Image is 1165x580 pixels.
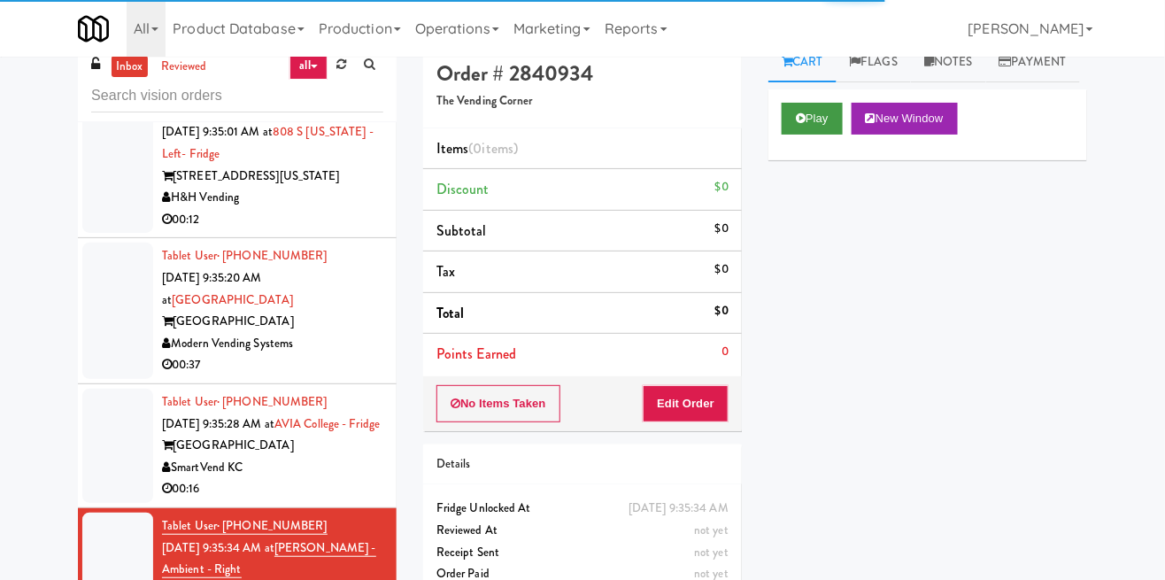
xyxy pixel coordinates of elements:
[78,384,397,508] li: Tablet User· [PHONE_NUMBER][DATE] 9:35:28 AM atAVIA College - Fridge[GEOGRAPHIC_DATA]SmartVend KC...
[694,544,729,561] span: not yet
[162,269,262,308] span: [DATE] 9:35:20 AM at
[436,520,729,542] div: Reviewed At
[629,498,729,520] div: [DATE] 9:35:34 AM
[162,457,383,479] div: SmartVend KC
[837,43,912,82] a: Flags
[217,393,328,410] span: · [PHONE_NUMBER]
[162,539,274,556] span: [DATE] 9:35:34 AM at
[694,522,729,538] span: not yet
[643,385,729,422] button: Edit Order
[986,43,1080,82] a: Payment
[436,453,729,476] div: Details
[217,517,328,534] span: · [PHONE_NUMBER]
[162,354,383,376] div: 00:37
[436,303,465,323] span: Total
[289,51,327,80] a: all
[162,333,383,355] div: Modern Vending Systems
[768,43,837,82] a: Cart
[911,43,986,82] a: Notes
[162,123,273,140] span: [DATE] 9:35:01 AM at
[436,95,729,108] h5: The Vending Corner
[217,247,328,264] span: · [PHONE_NUMBER]
[436,179,490,199] span: Discount
[715,300,729,322] div: $0
[852,103,958,135] button: New Window
[162,478,383,500] div: 00:16
[436,344,516,364] span: Points Earned
[436,62,729,85] h4: Order # 2840934
[436,261,455,282] span: Tax
[78,13,109,44] img: Micromart
[162,247,328,264] a: Tablet User· [PHONE_NUMBER]
[436,220,487,241] span: Subtotal
[721,341,729,363] div: 0
[715,259,729,281] div: $0
[162,435,383,457] div: [GEOGRAPHIC_DATA]
[78,238,397,384] li: Tablet User· [PHONE_NUMBER][DATE] 9:35:20 AM at[GEOGRAPHIC_DATA][GEOGRAPHIC_DATA]Modern Vending S...
[78,93,397,239] li: Tablet User· [PHONE_NUMBER][DATE] 9:35:01 AM at808 S [US_STATE] - Left- Fridge[STREET_ADDRESS][US...
[274,415,380,432] a: AVIA College - Fridge
[436,542,729,564] div: Receipt Sent
[162,187,383,209] div: H&H Vending
[162,311,383,333] div: [GEOGRAPHIC_DATA]
[157,56,212,78] a: reviewed
[162,393,328,410] a: Tablet User· [PHONE_NUMBER]
[715,218,729,240] div: $0
[162,209,383,231] div: 00:12
[172,291,293,308] a: [GEOGRAPHIC_DATA]
[436,385,560,422] button: No Items Taken
[482,138,514,159] ng-pluralize: items
[436,138,518,159] span: Items
[162,415,274,432] span: [DATE] 9:35:28 AM at
[162,517,328,535] a: Tablet User· [PHONE_NUMBER]
[782,103,843,135] button: Play
[162,166,383,188] div: [STREET_ADDRESS][US_STATE]
[112,56,148,78] a: inbox
[715,176,729,198] div: $0
[91,80,383,112] input: Search vision orders
[469,138,519,159] span: (0 )
[436,498,729,520] div: Fridge Unlocked At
